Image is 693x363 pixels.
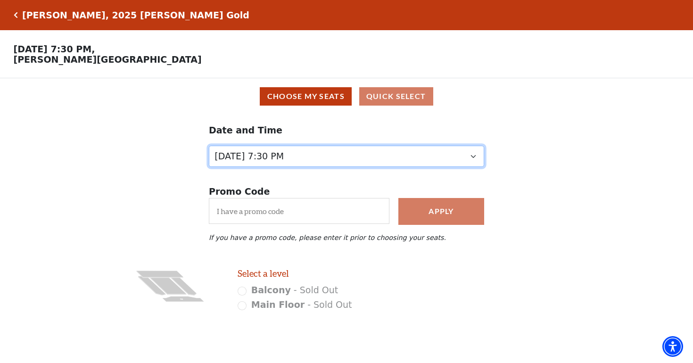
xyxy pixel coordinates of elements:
[209,124,484,137] p: Date and Time
[180,298,184,299] text: Stage
[238,268,397,279] h2: Select a level
[251,299,305,310] span: Main Floor
[209,185,484,198] p: Promo Code
[260,87,352,106] button: Choose My Seats
[14,12,18,18] a: Click here to go back to filters
[22,10,249,21] h5: [PERSON_NAME], 2025 [PERSON_NAME] Gold
[294,285,338,295] span: - Sold Out
[136,271,183,278] g: Balcony - Seats Available: 1
[662,336,683,357] div: Accessibility Menu
[307,299,352,310] span: - Sold Out
[209,234,484,241] p: If you have a promo code, please enter it prior to choosing your seats.
[251,285,291,295] span: Balcony
[138,276,197,296] g: Main Floor - Seats Available: 1
[209,198,389,224] input: I have a promo code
